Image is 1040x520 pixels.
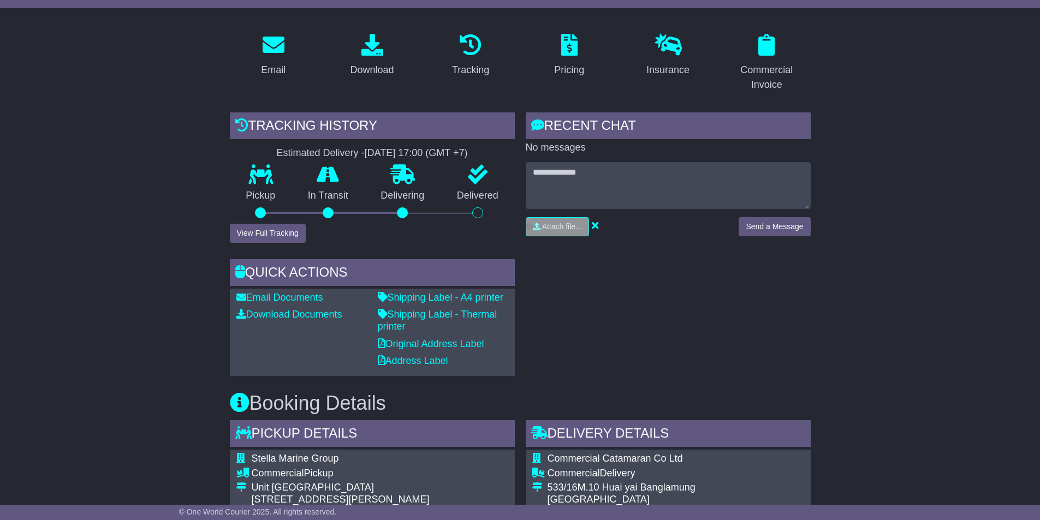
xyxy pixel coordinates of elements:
a: Email [254,30,293,81]
a: Tracking [445,30,496,81]
div: Commercial Invoice [730,63,804,92]
span: Commercial [252,468,304,479]
div: Unit [GEOGRAPHIC_DATA] [252,482,430,494]
h3: Booking Details [230,392,811,414]
a: Commercial Invoice [723,30,811,96]
a: Download Documents [236,309,342,320]
a: Original Address Label [378,338,484,349]
div: Delivery Details [526,420,811,450]
div: Tracking history [230,112,515,142]
div: Pickup [252,468,430,480]
p: Delivered [441,190,515,202]
a: Shipping Label - Thermal printer [378,309,497,332]
div: Email [261,63,286,77]
button: View Full Tracking [230,224,306,243]
span: Stella Marine Group [252,453,339,464]
p: Pickup [230,190,292,202]
div: [STREET_ADDRESS][PERSON_NAME] [252,494,430,506]
a: Download [343,30,401,81]
a: Address Label [378,355,448,366]
div: Tracking [452,63,489,77]
div: [DATE] 17:00 (GMT +7) [365,147,468,159]
span: Commercial [548,468,600,479]
a: Email Documents [236,292,323,303]
div: [GEOGRAPHIC_DATA] [548,494,714,506]
span: Commercial Catamaran Co Ltd [548,453,683,464]
div: Download [350,63,394,77]
div: 533/16M.10 Huai yai Banglamung [548,482,714,494]
span: © One World Courier 2025. All rights reserved. [179,507,337,516]
a: Shipping Label - A4 printer [378,292,503,303]
button: Send a Message [739,217,810,236]
p: In Transit [292,190,365,202]
div: Quick Actions [230,259,515,289]
div: Insurance [646,63,690,77]
div: RECENT CHAT [526,112,811,142]
a: Pricing [547,30,591,81]
div: Pickup Details [230,420,515,450]
a: Insurance [639,30,697,81]
div: Delivery [548,468,714,480]
div: Estimated Delivery - [230,147,515,159]
p: Delivering [365,190,441,202]
p: No messages [526,142,811,154]
div: Pricing [554,63,584,77]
